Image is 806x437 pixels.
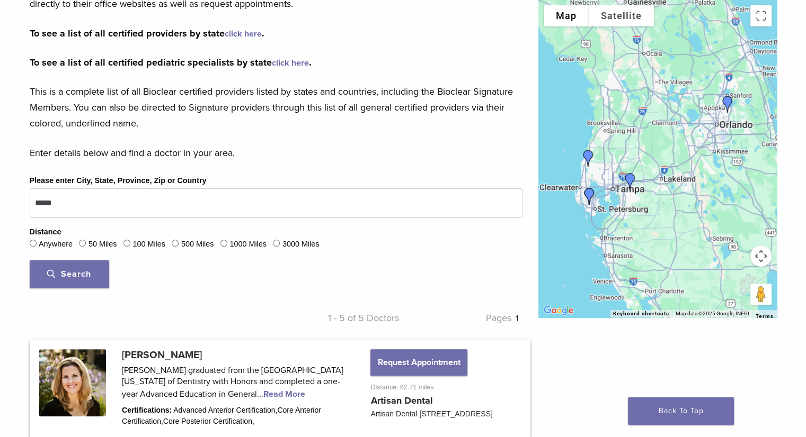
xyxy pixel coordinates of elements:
label: 1000 Miles [229,239,267,250]
label: Please enter City, State, Province, Zip or Country [30,175,207,187]
label: 50 Miles [88,239,117,250]
button: Drag Pegman onto the map to open Street View [750,284,772,305]
a: 1 [516,313,518,324]
strong: To see a list of all certified providers by state . [30,28,264,39]
a: Open this area in Google Maps (opens a new window) [541,304,576,317]
a: Back To Top [628,397,734,425]
label: 3000 Miles [282,239,320,250]
p: Enter details below and find a doctor in your area. [30,145,522,161]
button: Show satellite imagery [589,5,654,26]
a: click here [225,29,262,39]
div: Dr. Seema Amin [575,145,601,171]
p: This is a complete list of all Bioclear certified providers listed by states and countries, inclu... [30,84,522,131]
div: Dr. Larry Saylor [617,169,643,194]
img: Google [541,304,576,317]
legend: Distance [30,226,61,238]
button: Keyboard shortcuts [613,310,669,317]
div: Dr. Cindy Brayer [577,184,602,209]
a: Terms (opens in new tab) [756,313,774,320]
a: click here [272,58,309,68]
button: Map camera controls [750,245,772,267]
button: Toggle fullscreen view [750,5,772,26]
label: 500 Miles [181,239,214,250]
p: 1 - 5 of 5 Doctors [276,310,400,326]
span: Map data ©2025 Google, INEGI [676,311,749,316]
button: Request Appointment [370,349,467,376]
span: Search [47,269,91,279]
p: Pages [399,310,522,326]
label: 100 Miles [132,239,165,250]
button: Search [30,260,109,288]
strong: To see a list of all certified pediatric specialists by state . [30,57,312,68]
button: Show street map [544,5,589,26]
label: Anywhere [39,239,73,250]
div: Dr. Mary Isaacs [715,92,740,117]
